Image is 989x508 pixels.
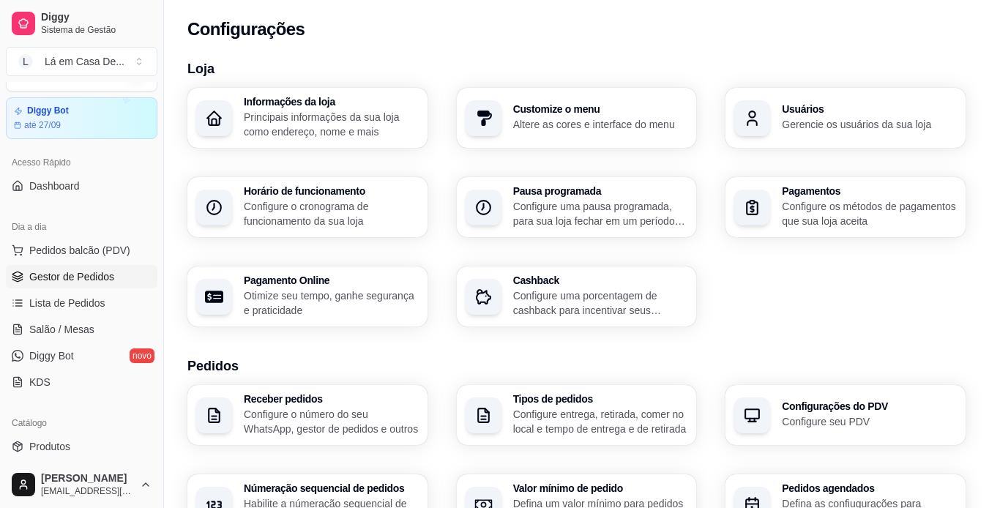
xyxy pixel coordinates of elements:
a: Salão / Mesas [6,318,157,341]
h3: Pagamentos [782,186,957,196]
a: Diggy Botnovo [6,344,157,367]
a: KDS [6,370,157,394]
span: Salão / Mesas [29,322,94,337]
h3: Configurações do PDV [782,401,957,411]
a: Dashboard [6,174,157,198]
span: Gestor de Pedidos [29,269,114,284]
button: Configurações do PDVConfigure seu PDV [725,385,966,445]
p: Altere as cores e interface do menu [513,117,688,132]
p: Configure entrega, retirada, comer no local e tempo de entrega e de retirada [513,407,688,436]
h3: Númeração sequencial de pedidos [244,483,419,493]
a: Lista de Pedidos [6,291,157,315]
h2: Configurações [187,18,305,41]
button: UsuáriosGerencie os usuários da sua loja [725,88,966,148]
div: Catálogo [6,411,157,435]
a: Gestor de Pedidos [6,265,157,288]
button: Tipos de pedidosConfigure entrega, retirada, comer no local e tempo de entrega e de retirada [457,385,697,445]
p: Gerencie os usuários da sua loja [782,117,957,132]
button: Customize o menuAltere as cores e interface do menu [457,88,697,148]
button: CashbackConfigure uma porcentagem de cashback para incentivar seus clientes a comprarem em sua loja [457,266,697,326]
p: Principais informações da sua loja como endereço, nome e mais [244,110,419,139]
span: Sistema de Gestão [41,24,152,36]
span: Produtos [29,439,70,454]
h3: Pausa programada [513,186,688,196]
button: Horário de funcionamentoConfigure o cronograma de funcionamento da sua loja [187,177,428,237]
span: Diggy [41,11,152,24]
h3: Customize o menu [513,104,688,114]
article: Diggy Bot [27,105,69,116]
div: Lá em Casa De ... [45,54,124,69]
p: Configure o número do seu WhatsApp, gestor de pedidos e outros [244,407,419,436]
h3: Pedidos [187,356,966,376]
span: KDS [29,375,51,389]
h3: Usuários [782,104,957,114]
div: Dia a dia [6,215,157,239]
a: Diggy Botaté 27/09 [6,97,157,139]
h3: Receber pedidos [244,394,419,404]
p: Configure uma porcentagem de cashback para incentivar seus clientes a comprarem em sua loja [513,288,688,318]
span: Dashboard [29,179,80,193]
p: Configure os métodos de pagamentos que sua loja aceita [782,199,957,228]
a: DiggySistema de Gestão [6,6,157,41]
p: Configure o cronograma de funcionamento da sua loja [244,199,419,228]
h3: Pedidos agendados [782,483,957,493]
button: [PERSON_NAME][EMAIL_ADDRESS][DOMAIN_NAME] [6,467,157,502]
button: Select a team [6,47,157,76]
span: [EMAIL_ADDRESS][DOMAIN_NAME] [41,485,134,497]
h3: Horário de funcionamento [244,186,419,196]
div: Acesso Rápido [6,151,157,174]
a: Produtos [6,435,157,458]
h3: Tipos de pedidos [513,394,688,404]
button: Pedidos balcão (PDV) [6,239,157,262]
span: Diggy Bot [29,348,74,363]
span: Pedidos balcão (PDV) [29,243,130,258]
h3: Cashback [513,275,688,285]
button: Pagamento OnlineOtimize seu tempo, ganhe segurança e praticidade [187,266,428,326]
p: Otimize seu tempo, ganhe segurança e praticidade [244,288,419,318]
h3: Pagamento Online [244,275,419,285]
p: Configure uma pausa programada, para sua loja fechar em um período específico [513,199,688,228]
button: Informações da lojaPrincipais informações da sua loja como endereço, nome e mais [187,88,428,148]
span: L [18,54,33,69]
button: Pausa programadaConfigure uma pausa programada, para sua loja fechar em um período específico [457,177,697,237]
button: Receber pedidosConfigure o número do seu WhatsApp, gestor de pedidos e outros [187,385,428,445]
span: Lista de Pedidos [29,296,105,310]
h3: Valor mínimo de pedido [513,483,688,493]
article: até 27/09 [24,119,61,131]
p: Configure seu PDV [782,414,957,429]
span: [PERSON_NAME] [41,472,134,485]
h3: Informações da loja [244,97,419,107]
h3: Loja [187,59,966,79]
button: PagamentosConfigure os métodos de pagamentos que sua loja aceita [725,177,966,237]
